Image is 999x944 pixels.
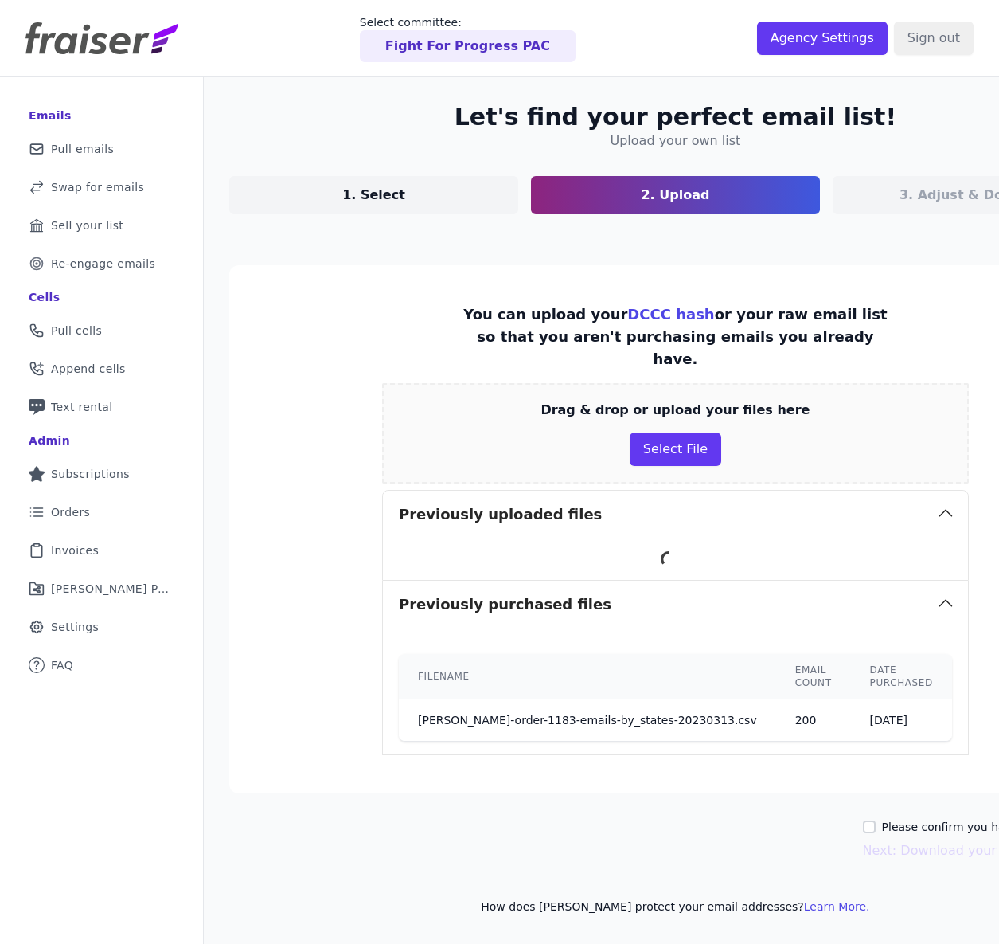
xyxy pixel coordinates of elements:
[51,361,126,377] span: Append cells
[399,699,776,742] td: [PERSON_NAME]-order-1183-emails-by_states-20230313.csv
[641,186,709,205] p: 2. Upload
[13,246,190,281] a: Re-engage emails
[13,571,190,606] a: [PERSON_NAME] Performance
[399,593,611,616] h3: Previously purchased files
[51,141,114,157] span: Pull emails
[342,186,405,205] p: 1. Select
[776,699,851,742] td: 200
[13,609,190,644] a: Settings
[851,699,952,742] td: [DATE]
[13,456,190,492] a: Subscriptions
[13,495,190,530] a: Orders
[13,313,190,348] a: Pull cells
[776,654,851,699] th: Email count
[13,533,190,568] a: Invoices
[51,466,130,482] span: Subscriptions
[13,351,190,386] a: Append cells
[13,170,190,205] a: Swap for emails
[383,491,968,539] button: Previously uploaded files
[51,504,90,520] span: Orders
[25,22,178,54] img: Fraiser Logo
[51,217,123,233] span: Sell your list
[611,131,741,151] h4: Upload your own list
[531,176,820,214] a: 2. Upload
[51,543,99,558] span: Invoices
[51,323,102,339] span: Pull cells
[29,108,72,123] div: Emails
[13,390,190,425] a: Text rental
[385,37,550,56] p: Fight For Progress PAC
[383,581,968,629] button: Previously purchased files
[29,289,60,305] div: Cells
[51,256,155,272] span: Re-engage emails
[894,22,974,55] input: Sign out
[51,619,99,635] span: Settings
[229,176,518,214] a: 1. Select
[51,657,73,673] span: FAQ
[399,503,602,526] h3: Previously uploaded files
[13,131,190,166] a: Pull emails
[851,654,952,699] th: Date purchased
[757,22,888,55] input: Agency Settings
[399,654,776,699] th: Filename
[51,179,144,195] span: Swap for emails
[29,433,70,448] div: Admin
[630,433,721,466] button: Select File
[804,899,870,915] button: Learn More.
[51,399,113,415] span: Text rental
[13,648,190,683] a: FAQ
[360,14,576,30] p: Select committee:
[51,581,171,597] span: [PERSON_NAME] Performance
[627,306,714,323] a: DCCC hash
[360,14,576,62] a: Select committee: Fight For Progress PAC
[455,304,896,370] p: You can upload your or your raw email list so that you aren't purchasing emails you already have.
[455,103,896,131] h2: Let's find your perfect email list!
[13,208,190,243] a: Sell your list
[540,401,810,420] p: Drag & drop or upload your files here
